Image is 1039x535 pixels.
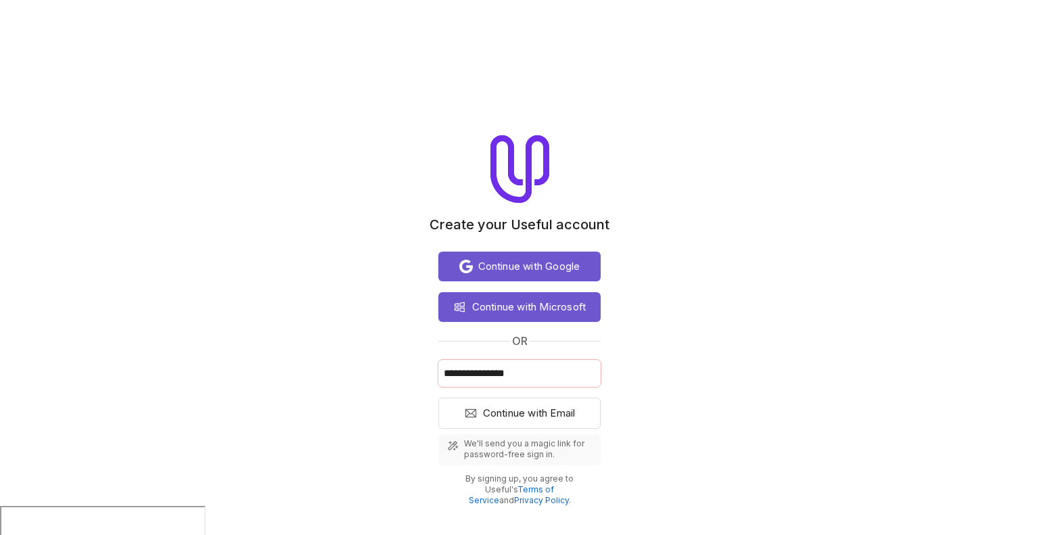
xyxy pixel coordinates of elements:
[430,216,609,233] h1: Create your Useful account
[478,258,580,275] span: Continue with Google
[483,405,576,421] span: Continue with Email
[464,438,593,460] span: We'll send you a magic link for password-free sign in.
[512,333,528,349] span: or
[469,484,555,505] a: Terms of Service
[472,299,586,315] span: Continue with Microsoft
[514,495,569,505] a: Privacy Policy
[449,473,590,506] p: By signing up, you agree to Useful's and .
[438,360,601,387] input: Email
[438,292,601,322] button: Continue with Microsoft
[438,252,601,281] button: Continue with Google
[438,398,601,429] button: Continue with Email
